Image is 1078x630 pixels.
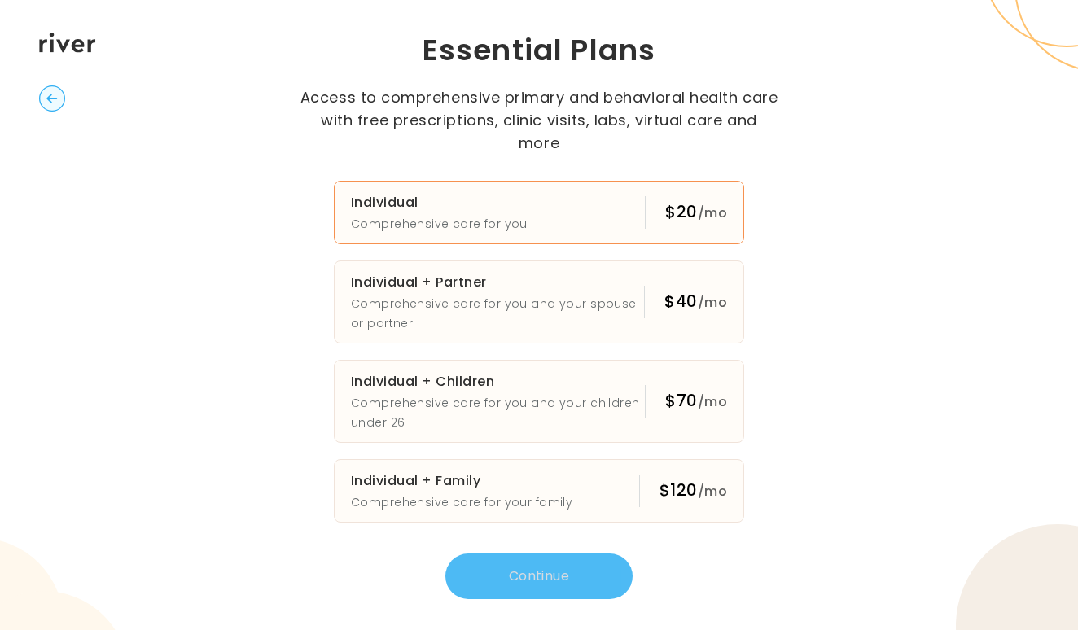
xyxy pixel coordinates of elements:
[351,470,572,492] h3: Individual + Family
[445,553,633,599] button: Continue
[698,203,727,222] span: /mo
[351,393,645,432] p: Comprehensive care for you and your children under 26
[351,214,528,234] p: Comprehensive care for you
[334,181,744,244] button: IndividualComprehensive care for you$20/mo
[334,260,744,343] button: Individual + PartnerComprehensive care for you and your spouse or partner$40/mo
[283,31,795,70] h1: Essential Plans
[334,360,744,443] button: Individual + ChildrenComprehensive care for you and your children under 26$70/mo
[665,389,727,413] div: $70
[351,294,644,333] p: Comprehensive care for you and your spouse or partner
[664,290,727,314] div: $40
[665,200,727,225] div: $20
[698,293,727,312] span: /mo
[334,459,744,523] button: Individual + FamilyComprehensive care for your family$120/mo
[299,86,779,155] p: Access to comprehensive primary and behavioral health care with free prescriptions, clinic visits...
[698,392,727,411] span: /mo
[698,482,727,501] span: /mo
[660,479,727,503] div: $120
[351,271,644,294] h3: Individual + Partner
[351,191,528,214] h3: Individual
[351,492,572,512] p: Comprehensive care for your family
[351,370,645,393] h3: Individual + Children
